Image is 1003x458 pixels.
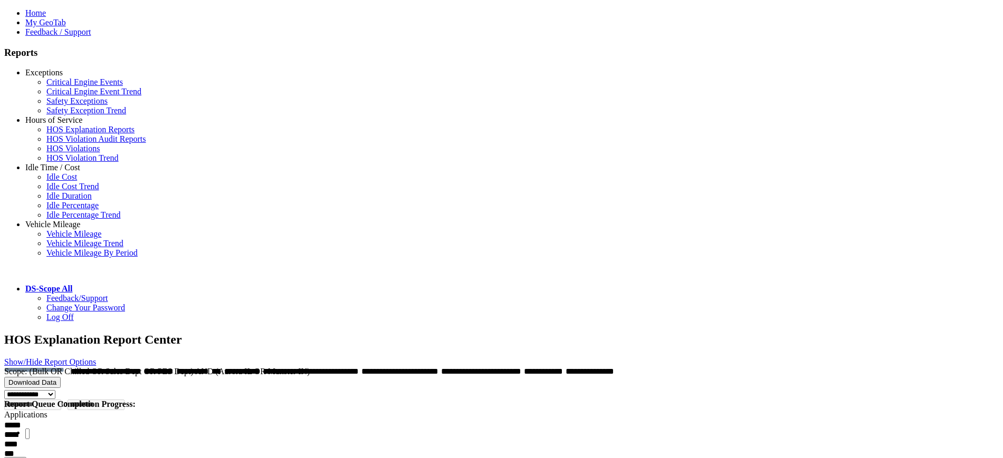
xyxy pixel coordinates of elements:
[46,191,92,200] a: Idle Duration
[25,163,80,172] a: Idle Time / Cost
[46,144,100,153] a: HOS Violations
[46,153,119,162] a: HOS Violation Trend
[4,410,47,419] label: Applications
[46,77,123,86] a: Critical Engine Events
[25,18,66,27] a: My GeoTab
[46,134,146,143] a: HOS Violation Audit Reports
[46,294,108,303] a: Feedback/Support
[46,201,99,210] a: Idle Percentage
[4,399,999,409] h4: Report Queue Completion Progress:
[46,106,126,115] a: Safety Exception Trend
[46,313,74,321] a: Log Off
[46,229,101,238] a: Vehicle Mileage
[25,8,46,17] a: Home
[25,284,72,293] a: DS-Scope All
[46,96,108,105] a: Safety Exceptions
[25,68,63,77] a: Exceptions
[25,115,82,124] a: Hours of Service
[4,357,96,366] a: Show/Hide Report Options
[4,47,999,59] h3: Reports
[46,87,141,96] a: Critical Engine Event Trend
[25,27,91,36] a: Feedback / Support
[4,333,999,347] h2: HOS Explanation Report Center
[46,182,99,191] a: Idle Cost Trend
[25,220,80,229] a: Vehicle Mileage
[46,125,135,134] a: HOS Explanation Reports
[46,303,125,312] a: Change Your Password
[46,172,77,181] a: Idle Cost
[46,248,138,257] a: Vehicle Mileage By Period
[46,210,120,219] a: Idle Percentage Trend
[46,239,123,248] a: Vehicle Mileage Trend
[4,377,61,388] button: Download Data
[4,367,310,376] span: Scope: (Bulk OR Chilled OR Sales Dept OR PES Dept) AND (Aurora IL OR Munster IN)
